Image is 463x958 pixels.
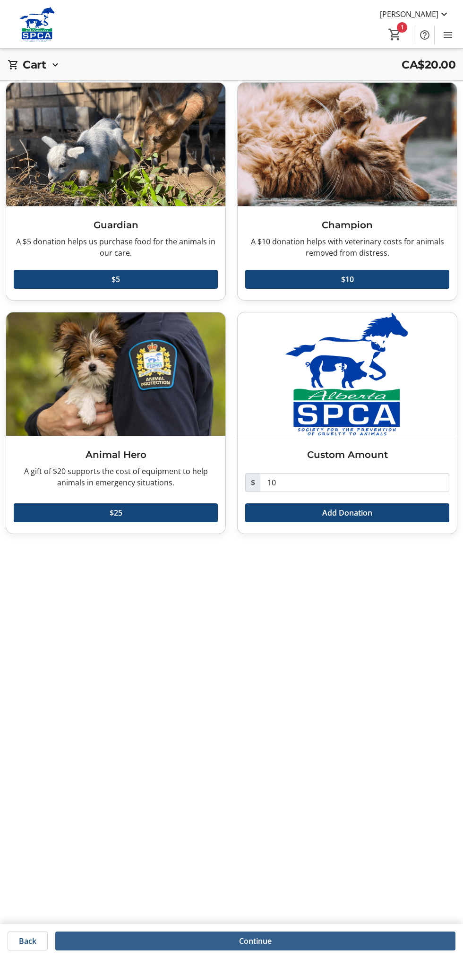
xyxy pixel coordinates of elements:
span: $ [245,473,260,492]
button: Menu [438,26,457,44]
button: $10 [245,270,449,289]
button: $25 [14,503,218,522]
h3: Animal Hero [14,448,218,462]
span: $25 [110,507,122,518]
img: Guardian [6,83,225,206]
span: Add Donation [322,507,372,518]
img: Alberta SPCA's Logo [6,7,69,42]
span: [PERSON_NAME] [380,9,438,20]
button: Back [8,932,48,950]
h2: Cart [23,56,46,73]
button: Add Donation [245,503,449,522]
button: Help [415,26,434,44]
span: CA$20.00 [402,56,455,73]
h3: Champion [245,218,449,232]
div: A gift of $20 supports the cost of equipment to help animals in emergency situations. [14,466,218,488]
img: Animal Hero [6,312,225,436]
span: $5 [111,274,120,285]
span: Back [19,935,36,947]
button: Cart [386,26,403,43]
img: Custom Amount [238,312,457,436]
img: Champion [238,83,457,206]
span: $10 [341,274,354,285]
button: Continue [55,932,455,950]
button: $5 [14,270,218,289]
h3: Guardian [14,218,218,232]
button: [PERSON_NAME] [372,7,457,22]
span: Continue [239,935,272,947]
input: Donation Amount [260,473,449,492]
h3: Custom Amount [245,448,449,462]
div: A $10 donation helps with veterinary costs for animals removed from distress. [245,236,449,259]
div: A $5 donation helps us purchase food for the animals in our care. [14,236,218,259]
